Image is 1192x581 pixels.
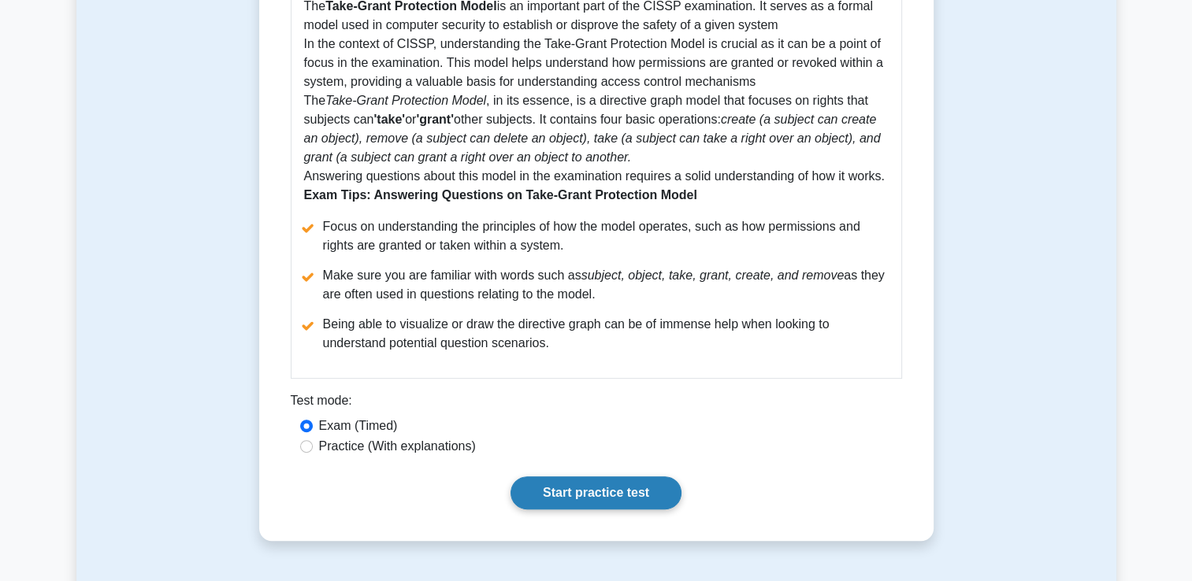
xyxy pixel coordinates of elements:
li: Focus on understanding the principles of how the model operates, such as how permissions and righ... [304,217,889,255]
i: Take-Grant Protection Model [325,94,486,107]
b: Exam Tips: Answering Questions on Take-Grant Protection Model [304,188,697,202]
label: Practice (With explanations) [319,437,476,456]
i: subject, object, take, grant, create, and remove [581,268,845,282]
li: Make sure you are familiar with words such as as they are often used in questions relating to the... [304,266,889,304]
label: Exam (Timed) [319,416,398,435]
a: Start practice test [511,476,681,509]
li: Being able to visualize or draw the directive graph can be of immense help when looking to unders... [304,315,889,353]
i: create (a subject can create an object), remove (a subject can delete an object), take (a subject... [304,113,881,164]
div: Test mode: [291,391,902,416]
b: 'grant' [416,113,454,126]
b: 'take' [373,113,405,126]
